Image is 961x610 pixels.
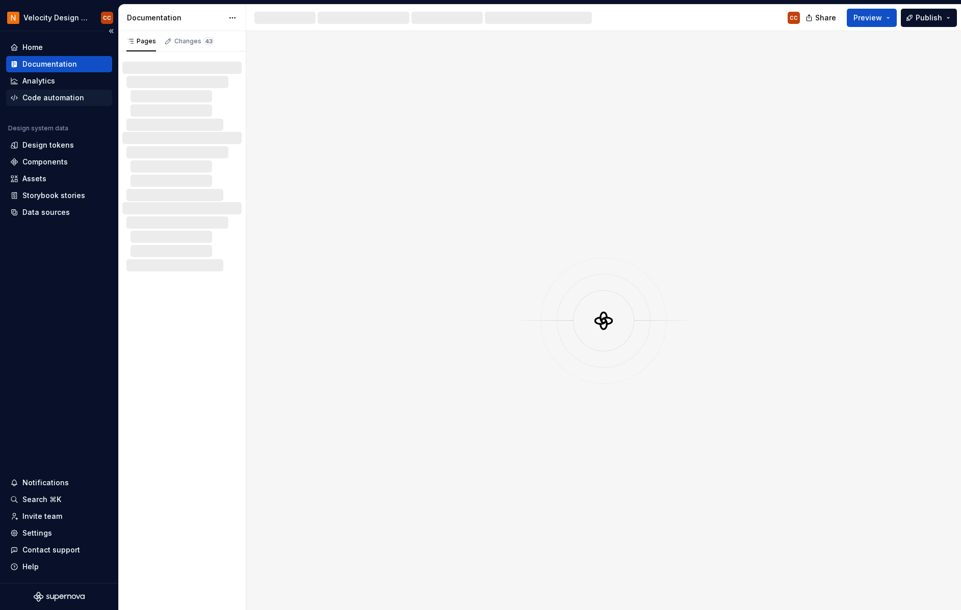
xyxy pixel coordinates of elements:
[815,13,836,23] span: Share
[901,9,957,27] button: Publish
[127,13,223,23] div: Documentation
[6,171,112,187] a: Assets
[103,14,111,22] div: CC
[22,59,77,69] div: Documentation
[6,491,112,508] button: Search ⌘K
[6,187,112,204] a: Storybook stories
[6,525,112,541] a: Settings
[6,475,112,491] button: Notifications
[790,14,798,22] div: CC
[6,154,112,170] a: Components
[800,9,843,27] button: Share
[34,592,85,602] svg: Supernova Logo
[6,542,112,558] button: Contact support
[22,174,46,184] div: Assets
[6,56,112,72] a: Documentation
[22,494,61,505] div: Search ⌘K
[6,90,112,106] a: Code automation
[6,73,112,89] a: Analytics
[22,511,62,521] div: Invite team
[22,42,43,52] div: Home
[22,207,70,217] div: Data sources
[22,190,85,201] div: Storybook stories
[853,13,882,23] span: Preview
[6,137,112,153] a: Design tokens
[22,76,55,86] div: Analytics
[22,528,52,538] div: Settings
[6,508,112,524] a: Invite team
[22,562,39,572] div: Help
[22,157,68,167] div: Components
[6,39,112,56] a: Home
[174,37,214,45] div: Changes
[6,559,112,575] button: Help
[104,24,118,38] button: Collapse sidebar
[203,37,214,45] span: 43
[8,124,68,132] div: Design system data
[22,545,80,555] div: Contact support
[22,478,69,488] div: Notifications
[23,13,89,23] div: Velocity Design System by NAVEX
[7,12,19,24] img: bb28370b-b938-4458-ba0e-c5bddf6d21d4.png
[22,93,84,103] div: Code automation
[6,204,112,220] a: Data sources
[22,140,74,150] div: Design tokens
[847,9,897,27] button: Preview
[126,37,156,45] div: Pages
[2,7,116,29] button: Velocity Design System by NAVEXCC
[916,13,942,23] span: Publish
